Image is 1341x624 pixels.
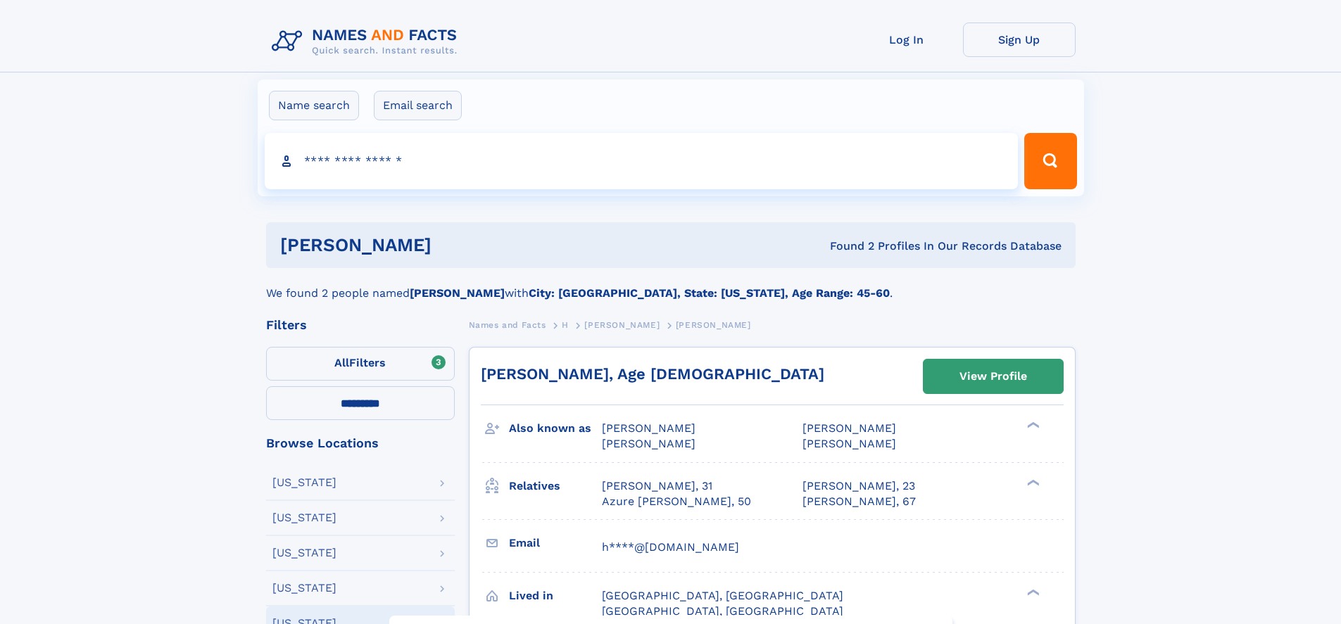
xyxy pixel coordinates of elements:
[280,236,631,254] h1: [PERSON_NAME]
[802,478,915,494] a: [PERSON_NAME], 23
[1024,478,1040,487] div: ❯
[266,319,455,331] div: Filters
[676,320,751,330] span: [PERSON_NAME]
[959,360,1027,393] div: View Profile
[584,320,660,330] span: [PERSON_NAME]
[272,512,336,523] div: [US_STATE]
[584,316,660,333] a: [PERSON_NAME]
[1024,587,1040,597] div: ❯
[850,23,963,57] a: Log In
[529,286,890,300] b: City: [GEOGRAPHIC_DATA], State: [US_STATE], Age Range: 45-60
[1024,421,1040,430] div: ❯
[509,474,602,498] h3: Relatives
[963,23,1076,57] a: Sign Up
[334,356,349,369] span: All
[374,91,462,120] label: Email search
[562,316,569,333] a: H
[631,238,1062,254] div: Found 2 Profiles In Our Records Database
[266,437,455,450] div: Browse Locations
[802,421,896,435] span: [PERSON_NAME]
[509,531,602,555] h3: Email
[272,582,336,594] div: [US_STATE]
[802,494,916,509] a: [PERSON_NAME], 67
[266,347,455,381] label: Filters
[481,365,824,383] a: [PERSON_NAME], Age [DEMOGRAPHIC_DATA]
[469,316,546,333] a: Names and Facts
[602,478,712,494] a: [PERSON_NAME], 31
[602,589,843,602] span: [GEOGRAPHIC_DATA], [GEOGRAPHIC_DATA]
[924,359,1063,393] a: View Profile
[266,23,469,61] img: Logo Names and Facts
[265,133,1019,189] input: search input
[602,604,843,618] span: [GEOGRAPHIC_DATA], [GEOGRAPHIC_DATA]
[602,437,695,450] span: [PERSON_NAME]
[602,421,695,435] span: [PERSON_NAME]
[1024,133,1076,189] button: Search Button
[509,584,602,608] h3: Lived in
[269,91,359,120] label: Name search
[602,494,751,509] a: Azure [PERSON_NAME], 50
[272,547,336,559] div: [US_STATE]
[266,268,1076,302] div: We found 2 people named with .
[410,286,505,300] b: [PERSON_NAME]
[509,416,602,440] h3: Also known as
[562,320,569,330] span: H
[802,437,896,450] span: [PERSON_NAME]
[272,477,336,488] div: [US_STATE]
